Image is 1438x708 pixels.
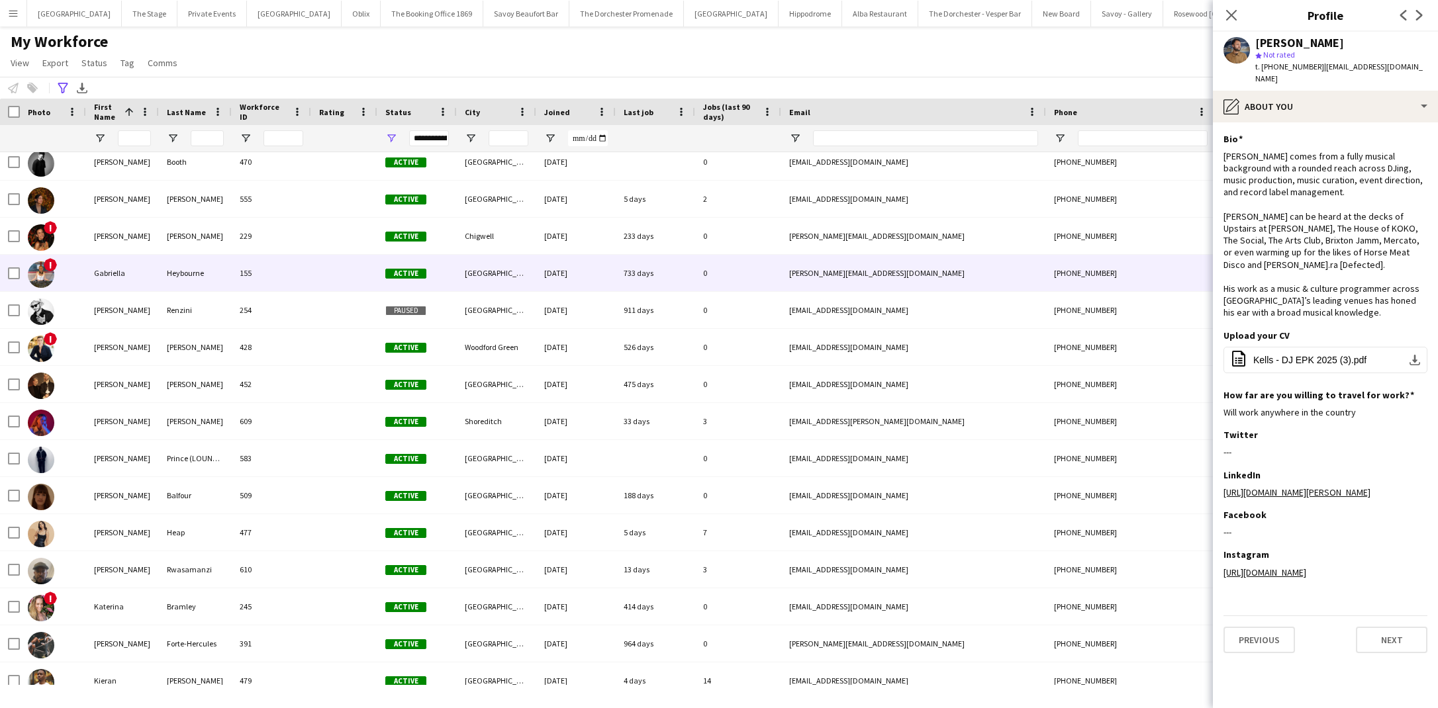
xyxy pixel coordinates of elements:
[1046,440,1216,476] div: [PHONE_NUMBER]
[536,662,616,699] div: [DATE]
[781,662,1046,699] div: [EMAIL_ADDRESS][DOMAIN_NAME]
[781,588,1046,625] div: [EMAIL_ADDRESS][DOMAIN_NAME]
[1046,366,1216,402] div: [PHONE_NUMBER]
[1223,389,1414,401] h3: How far are you willing to travel for work?
[813,130,1038,146] input: Email Filter Input
[159,440,232,476] div: Prince (LOUNGEINPARIS)
[457,514,536,551] div: [GEOGRAPHIC_DATA]
[37,54,73,71] a: Export
[319,107,344,117] span: Rating
[457,366,536,402] div: [GEOGRAPHIC_DATA]
[28,335,54,362] img: Glen John Morris
[86,625,159,662] div: [PERSON_NAME]
[536,551,616,588] div: [DATE]
[232,625,311,662] div: 391
[232,403,311,439] div: 609
[781,440,1046,476] div: [EMAIL_ADDRESS][DOMAIN_NAME]
[457,477,536,513] div: [GEOGRAPHIC_DATA]
[159,181,232,217] div: [PERSON_NAME]
[684,1,779,26] button: [GEOGRAPHIC_DATA]
[703,102,757,122] span: Jobs (last 90 days)
[1054,107,1077,117] span: Phone
[118,130,151,146] input: First Name Filter Input
[159,292,232,328] div: Renzini
[148,57,177,69] span: Comms
[536,144,616,180] div: [DATE]
[457,218,536,254] div: Chigwell
[781,255,1046,291] div: [PERSON_NAME][EMAIL_ADDRESS][DOMAIN_NAME]
[385,306,426,316] span: Paused
[1223,509,1267,521] h3: Facebook
[385,343,426,353] span: Active
[159,551,232,588] div: Rwasamanzi
[568,130,608,146] input: Joined Filter Input
[28,521,54,547] img: Jessica Heap
[1046,588,1216,625] div: [PHONE_NUMBER]
[28,558,54,584] img: Joseph Rwasamanzi
[86,588,159,625] div: Katerina
[695,588,781,625] div: 0
[781,144,1046,180] div: [EMAIL_ADDRESS][DOMAIN_NAME]
[44,221,57,234] span: !
[86,144,159,180] div: [PERSON_NAME]
[483,1,569,26] button: Savoy Beaufort Bar
[616,218,695,254] div: 233 days
[115,54,140,71] a: Tag
[232,588,311,625] div: 245
[232,292,311,328] div: 254
[385,676,426,686] span: Active
[457,440,536,476] div: [GEOGRAPHIC_DATA]
[536,218,616,254] div: [DATE]
[159,662,232,699] div: [PERSON_NAME]
[457,292,536,328] div: [GEOGRAPHIC_DATA]
[11,57,29,69] span: View
[1223,549,1269,560] h3: Instagram
[28,447,54,473] img: Jay Prince (LOUNGEINPARIS)
[536,514,616,551] div: [DATE]
[76,54,113,71] a: Status
[536,403,616,439] div: [DATE]
[28,484,54,510] img: Jessica Balfour
[616,255,695,291] div: 733 days
[159,255,232,291] div: Heybourne
[232,366,311,402] div: 452
[781,403,1046,439] div: [EMAIL_ADDRESS][PERSON_NAME][DOMAIN_NAME]
[44,258,57,271] span: !
[789,132,801,144] button: Open Filter Menu
[616,329,695,365] div: 526 days
[385,528,426,538] span: Active
[695,440,781,476] div: 0
[616,366,695,402] div: 475 days
[167,132,179,144] button: Open Filter Menu
[86,292,159,328] div: [PERSON_NAME]
[28,224,54,251] img: Emma Jensen
[1046,477,1216,513] div: [PHONE_NUMBER]
[94,132,106,144] button: Open Filter Menu
[695,625,781,662] div: 0
[28,298,54,325] img: Giovanni Renzini
[159,403,232,439] div: [PERSON_NAME]
[457,551,536,588] div: [GEOGRAPHIC_DATA]
[457,662,536,699] div: [GEOGRAPHIC_DATA]
[1223,429,1258,441] h3: Twitter
[489,130,528,146] input: City Filter Input
[159,218,232,254] div: [PERSON_NAME]
[159,329,232,365] div: [PERSON_NAME]
[1223,347,1427,373] button: Kells - DJ EPK 2025 (3).pdf
[536,181,616,217] div: [DATE]
[1046,255,1216,291] div: [PHONE_NUMBER]
[142,54,183,71] a: Comms
[28,669,54,695] img: Kieran Wright- Wilson
[385,380,426,390] span: Active
[385,602,426,612] span: Active
[536,366,616,402] div: [DATE]
[695,551,781,588] div: 3
[232,514,311,551] div: 477
[1356,627,1427,653] button: Next
[781,514,1046,551] div: [EMAIL_ADDRESS][DOMAIN_NAME]
[781,218,1046,254] div: [PERSON_NAME][EMAIL_ADDRESS][DOMAIN_NAME]
[695,477,781,513] div: 0
[159,514,232,551] div: Heap
[695,144,781,180] div: 0
[1046,181,1216,217] div: [PHONE_NUMBER]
